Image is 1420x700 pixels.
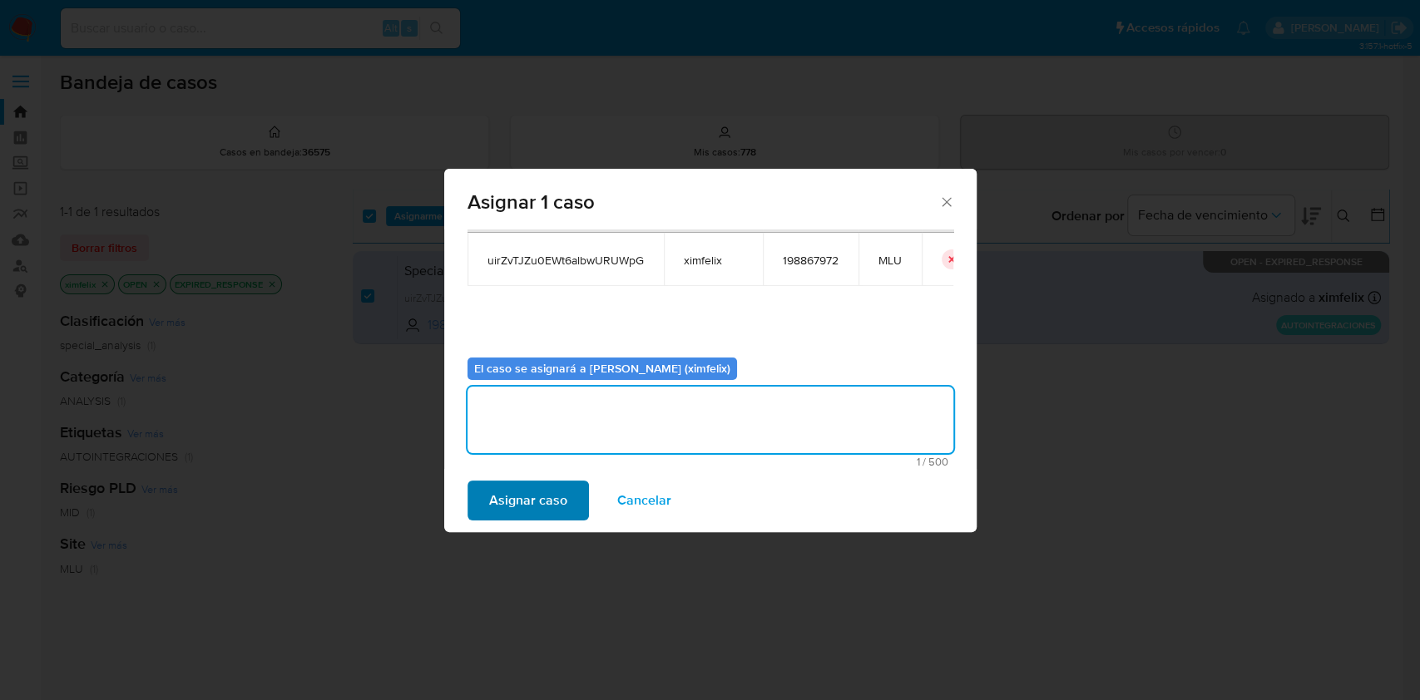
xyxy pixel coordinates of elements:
span: MLU [878,253,902,268]
button: Asignar caso [468,481,589,520]
span: Asignar caso [489,482,567,519]
button: Cerrar ventana [938,194,953,209]
span: uirZvTJZu0EWt6albwURUWpG [487,253,644,268]
div: assign-modal [444,169,977,532]
b: El caso se asignará a [PERSON_NAME] (ximfelix) [474,360,730,377]
button: icon-button [942,249,962,269]
span: 198867972 [783,253,839,268]
span: Asignar 1 caso [468,192,939,212]
span: ximfelix [684,253,743,268]
span: Máximo 500 caracteres [473,456,948,467]
span: Cancelar [617,482,671,519]
button: Cancelar [596,481,693,520]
